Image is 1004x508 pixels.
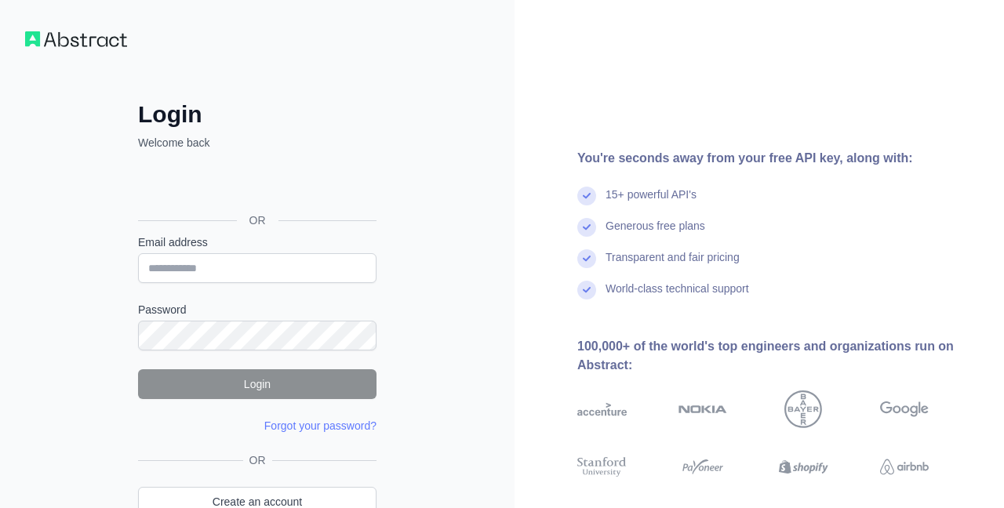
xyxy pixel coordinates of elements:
img: stanford university [577,455,627,479]
div: 100,000+ of the world's top engineers and organizations run on Abstract: [577,337,979,375]
div: World-class technical support [606,281,749,312]
div: Transparent and fair pricing [606,249,740,281]
img: check mark [577,281,596,299]
img: check mark [577,218,596,237]
div: You're seconds away from your free API key, along with: [577,149,979,168]
h2: Login [138,100,376,129]
a: Forgot your password? [264,419,376,432]
label: Email address [138,234,376,250]
img: check mark [577,187,596,205]
div: 15+ powerful API's [606,187,697,218]
img: check mark [577,249,596,268]
div: Inicie sessão com o Google. Abre num novo separador [138,168,373,202]
div: Generous free plans [606,218,705,249]
label: Password [138,302,376,317]
iframe: Botão Iniciar sessão com o Google [130,168,381,202]
p: Welcome back [138,135,376,151]
img: payoneer [678,455,728,479]
img: shopify [779,455,828,479]
span: OR [243,452,272,468]
span: OR [237,212,278,228]
img: accenture [577,390,627,428]
img: nokia [678,390,728,428]
img: bayer [784,390,822,428]
img: Workflow [25,31,127,47]
img: airbnb [880,455,929,479]
button: Login [138,369,376,399]
img: google [880,390,929,428]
